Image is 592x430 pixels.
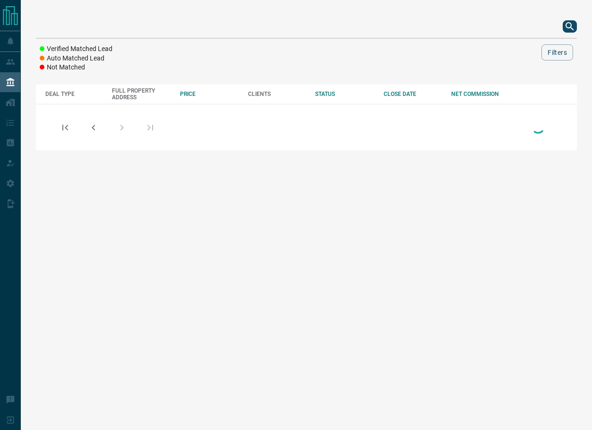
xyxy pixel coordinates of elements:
li: Verified Matched Lead [40,44,112,54]
div: CLIENTS [248,91,306,97]
div: Loading [529,117,548,138]
div: PRICE [180,91,238,97]
div: FULL PROPERTY ADDRESS [112,87,171,101]
li: Auto Matched Lead [40,54,112,63]
div: DEAL TYPE [45,91,103,97]
div: CLOSE DATE [384,91,442,97]
button: search button [563,20,577,33]
button: Filters [541,44,573,60]
div: NET COMMISSION [451,91,511,97]
div: STATUS [315,91,374,97]
li: Not Matched [40,63,112,72]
